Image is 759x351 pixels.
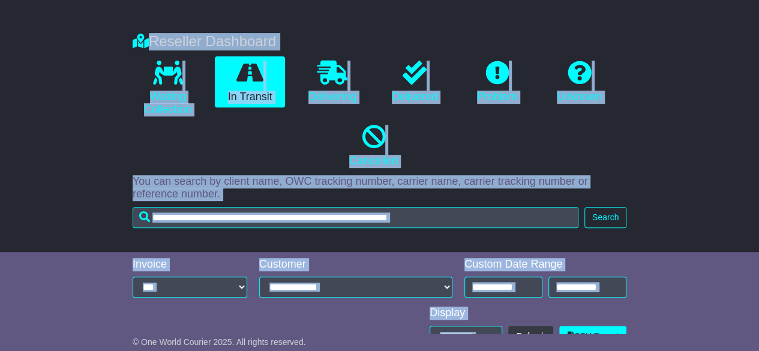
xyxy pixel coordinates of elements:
[508,326,553,347] button: Refresh
[133,175,626,201] p: You can search by client name, OWC tracking number, carrier name, carrier tracking number or refe...
[559,326,626,347] a: CSV Report
[215,56,285,108] a: In Transit
[464,258,626,271] div: Custom Date Range
[259,258,453,271] div: Customer
[544,56,614,108] a: Unknown
[127,33,632,50] div: Reseller Dashboard
[379,56,449,108] a: Delivered
[430,307,626,320] div: Display
[133,337,306,347] span: © One World Courier 2025. All rights reserved.
[462,56,532,108] a: Problem
[133,56,203,121] a: Waiting Collection
[297,56,367,108] a: Delivering
[584,207,626,228] button: Search
[133,258,247,271] div: Invoice
[133,121,614,172] a: Cancelled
